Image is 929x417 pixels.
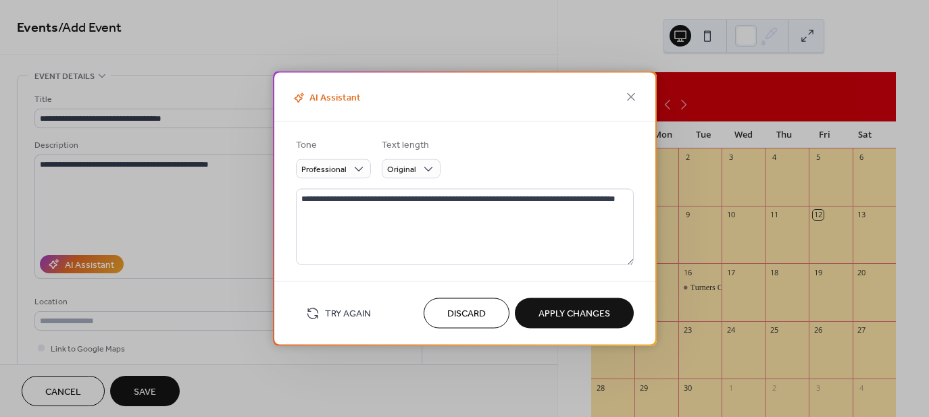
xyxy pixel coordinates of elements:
span: AI Assistant [291,90,361,106]
button: Apply Changes [515,298,634,329]
div: Text length [382,138,438,152]
button: Try Again [296,302,381,325]
button: Discard [424,298,509,329]
span: Try Again [325,307,371,321]
span: Original [387,162,416,177]
span: Apply Changes [538,307,610,321]
div: Tone [296,138,368,152]
span: Discard [447,307,486,321]
span: Professional [301,162,347,177]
